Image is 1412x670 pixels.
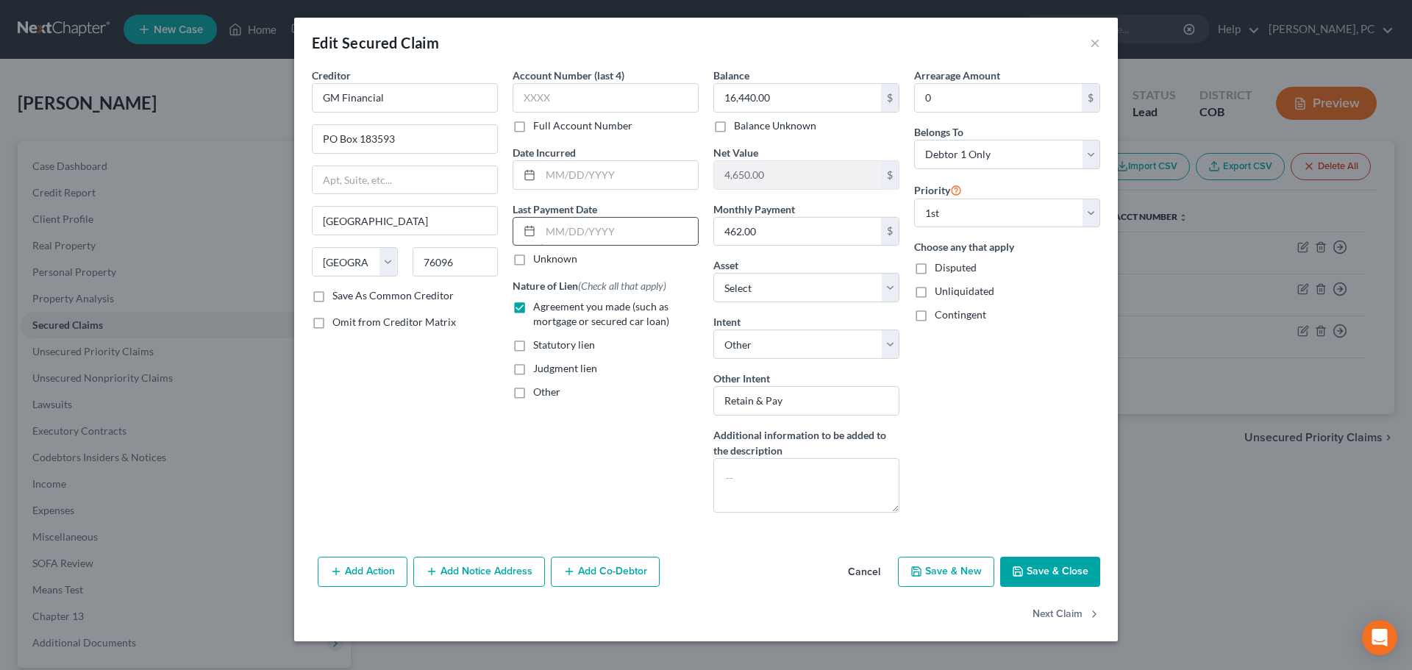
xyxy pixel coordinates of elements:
[1082,84,1099,112] div: $
[714,161,881,189] input: 0.00
[714,84,881,112] input: 0.00
[836,558,892,588] button: Cancel
[332,316,456,328] span: Omit from Creditor Matrix
[713,314,741,329] label: Intent
[578,279,666,292] span: (Check all that apply)
[1362,620,1397,655] div: Open Intercom Messenger
[1033,599,1100,630] button: Next Claim
[332,288,454,303] label: Save As Common Creditor
[881,218,899,246] div: $
[914,181,962,199] label: Priority
[1000,557,1100,588] button: Save & Close
[533,252,577,266] label: Unknown
[551,557,660,588] button: Add Co-Debtor
[713,145,758,160] label: Net Value
[713,371,770,386] label: Other Intent
[313,125,497,153] input: Enter address...
[935,261,977,274] span: Disputed
[915,84,1082,112] input: 0.00
[533,338,595,351] span: Statutory lien
[312,69,351,82] span: Creditor
[513,83,699,113] input: XXXX
[533,385,560,398] span: Other
[541,161,698,189] input: MM/DD/YYYY
[513,278,666,293] label: Nature of Lien
[713,386,899,416] input: Specify...
[881,84,899,112] div: $
[513,145,576,160] label: Date Incurred
[313,166,497,194] input: Apt, Suite, etc...
[541,218,698,246] input: MM/DD/YYYY
[734,118,816,133] label: Balance Unknown
[533,300,669,327] span: Agreement you made (such as mortgage or secured car loan)
[713,427,899,458] label: Additional information to be added to the description
[313,207,497,235] input: Enter city...
[312,83,498,113] input: Search creditor by name...
[881,161,899,189] div: $
[318,557,407,588] button: Add Action
[312,32,439,53] div: Edit Secured Claim
[914,126,963,138] span: Belongs To
[714,218,881,246] input: 0.00
[935,308,986,321] span: Contingent
[513,202,597,217] label: Last Payment Date
[713,68,749,83] label: Balance
[413,557,545,588] button: Add Notice Address
[513,68,624,83] label: Account Number (last 4)
[413,247,499,277] input: Enter zip...
[713,259,738,271] span: Asset
[914,68,1000,83] label: Arrearage Amount
[935,285,994,297] span: Unliquidated
[533,118,632,133] label: Full Account Number
[713,202,795,217] label: Monthly Payment
[533,362,597,374] span: Judgment lien
[898,557,994,588] button: Save & New
[1090,34,1100,51] button: ×
[914,239,1100,254] label: Choose any that apply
